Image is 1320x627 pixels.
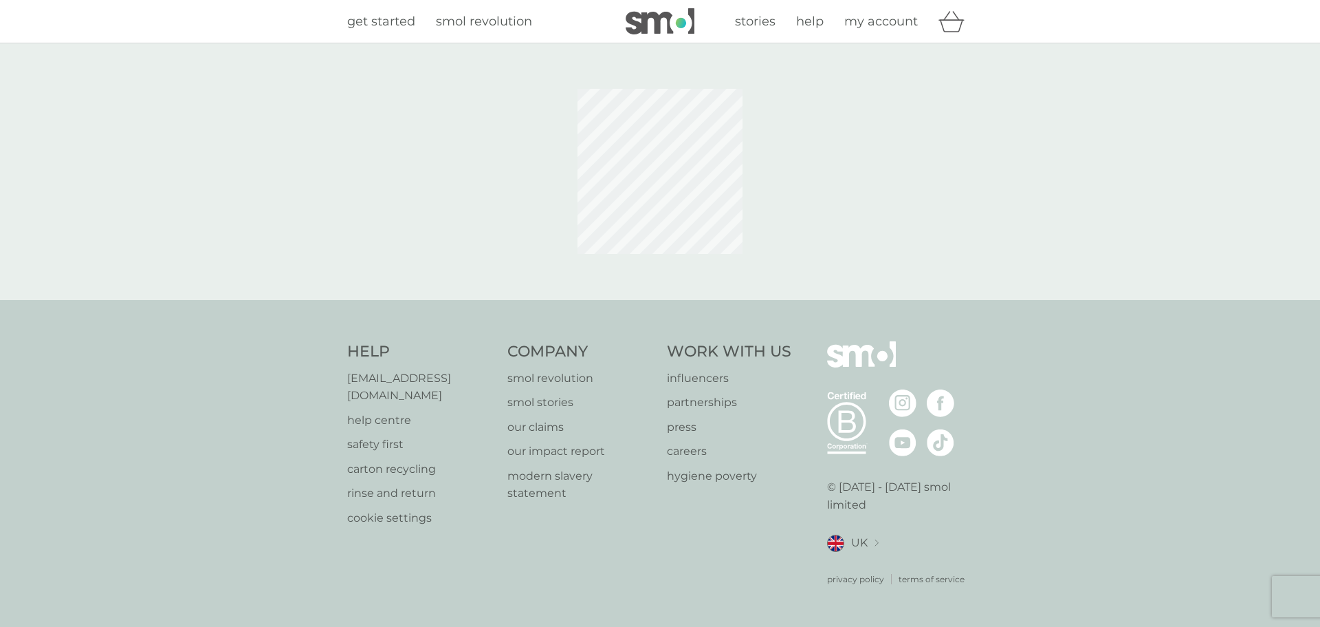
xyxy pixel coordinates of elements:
[874,540,879,547] img: select a new location
[667,370,791,387] a: influencers
[626,8,694,34] img: smol
[436,14,532,29] span: smol revolution
[667,341,791,363] h4: Work With Us
[827,478,973,513] p: © [DATE] - [DATE] smol limited
[667,418,791,436] a: press
[851,534,868,552] span: UK
[436,12,532,32] a: smol revolution
[735,14,775,29] span: stories
[827,341,896,388] img: smol
[796,14,824,29] span: help
[844,14,918,29] span: my account
[827,573,884,586] a: privacy policy
[347,12,415,32] a: get started
[507,370,654,387] a: smol revolution
[507,341,654,363] h4: Company
[347,341,494,363] h4: Help
[347,370,494,405] a: [EMAIL_ADDRESS][DOMAIN_NAME]
[347,14,415,29] span: get started
[899,573,965,586] a: terms of service
[927,390,954,417] img: visit the smol Facebook page
[827,535,844,552] img: UK flag
[938,8,973,35] div: basket
[347,485,494,502] a: rinse and return
[507,418,654,436] a: our claims
[347,460,494,478] a: carton recycling
[889,390,916,417] img: visit the smol Instagram page
[347,436,494,454] a: safety first
[667,467,791,485] a: hygiene poverty
[507,467,654,502] a: modern slavery statement
[796,12,824,32] a: help
[347,509,494,527] a: cookie settings
[507,443,654,460] a: our impact report
[844,12,918,32] a: my account
[347,412,494,429] a: help centre
[667,394,791,412] a: partnerships
[735,12,775,32] a: stories
[927,429,954,456] img: visit the smol Tiktok page
[889,429,916,456] img: visit the smol Youtube page
[507,394,654,412] a: smol stories
[667,443,791,460] a: careers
